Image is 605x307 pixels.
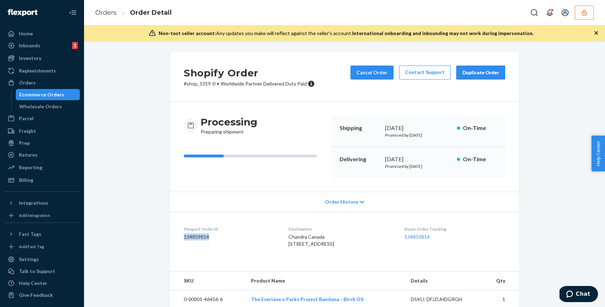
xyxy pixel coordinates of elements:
span: • [217,81,219,87]
p: # shop_1019-0 [184,80,315,87]
div: Preparing shipment [201,116,257,135]
div: Returns [19,151,37,158]
button: Fast Tags [4,228,80,240]
button: Cancel Order [350,66,394,80]
div: Billing [19,177,33,184]
th: SKU [170,272,245,290]
button: Talk to Support [4,266,80,277]
h3: Processing [201,116,257,128]
div: Integrations [19,199,48,206]
div: Prep [19,139,30,146]
dt: Flexport Order ID [184,226,277,232]
p: Promised by [DATE] [385,163,451,169]
dt: Destination [288,226,393,232]
div: Fast Tags [19,231,41,238]
a: Billing [4,175,80,186]
div: Add Fast Tag [19,244,44,250]
span: Worldwide Partner Delivered Duty Paid [221,81,307,87]
div: DSKU: DFJZUHDGRGH [411,296,477,303]
div: Duplicate Order [462,69,499,76]
dt: Buyer Order Tracking [404,226,505,232]
a: Reporting [4,162,80,173]
button: Give Feedback [4,289,80,301]
a: Orders [95,9,117,16]
div: Freight [19,128,36,135]
button: Duplicate Order [456,66,505,80]
img: Flexport logo [8,9,37,16]
div: Ecommerce Orders [19,91,64,98]
th: Details [405,272,482,290]
div: [DATE] [385,155,451,163]
ol: breadcrumbs [90,2,177,23]
a: Help Center [4,278,80,289]
a: Inventory [4,53,80,64]
p: On-Time [463,155,497,163]
button: Help Center [591,136,605,171]
a: Contact Support [399,66,451,80]
dd: 134859814 [184,233,277,240]
p: Shipping [340,124,380,132]
div: Any updates you make will reflect against the seller's account. [159,30,534,37]
div: Replenishments [19,67,56,74]
button: Integrations [4,197,80,209]
div: Help Center [19,280,47,287]
a: Returns [4,149,80,161]
span: International onboarding and inbounding may not work during impersonation. [352,30,534,36]
div: Parcel [19,115,34,122]
div: Wholesale Orders [19,103,62,110]
a: Replenishments [4,65,80,76]
div: Talk to Support [19,268,55,275]
div: Reporting [19,164,42,171]
div: 1 [72,42,78,49]
a: 134859814 [404,234,430,240]
div: Inventory [19,55,41,62]
a: Add Fast Tag [4,243,80,251]
a: Wholesale Orders [16,101,80,112]
a: The Everlane x Parks Project Bandana - Birch OS [251,296,363,302]
th: Qty [482,272,519,290]
div: Give Feedback [19,292,53,299]
span: Order History [325,198,358,205]
span: Chandra Canada [STREET_ADDRESS] [288,234,334,247]
div: Orders [19,79,36,86]
th: Product Name [245,272,405,290]
button: Close Navigation [66,6,80,20]
button: Open Search Box [527,6,541,20]
a: Parcel [4,113,80,124]
a: Ecommerce Orders [16,89,80,100]
a: Prep [4,137,80,149]
div: Inbounds [19,42,40,49]
p: Promised by [DATE] [385,132,451,138]
h2: Shopify Order [184,66,315,80]
a: Home [4,28,80,39]
a: Settings [4,254,80,265]
button: Open notifications [543,6,557,20]
a: Order Detail [130,9,172,16]
span: Non-test seller account: [159,30,216,36]
iframe: Opens a widget where you can chat to one of our agents [559,286,598,303]
div: Add Integration [19,212,50,218]
a: Inbounds1 [4,40,80,51]
p: Delivering [340,155,380,163]
p: On-Time [463,124,497,132]
button: Open account menu [558,6,572,20]
div: Home [19,30,33,37]
div: Settings [19,256,39,263]
a: Add Integration [4,211,80,220]
a: Orders [4,77,80,88]
a: Freight [4,125,80,137]
div: [DATE] [385,124,451,132]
